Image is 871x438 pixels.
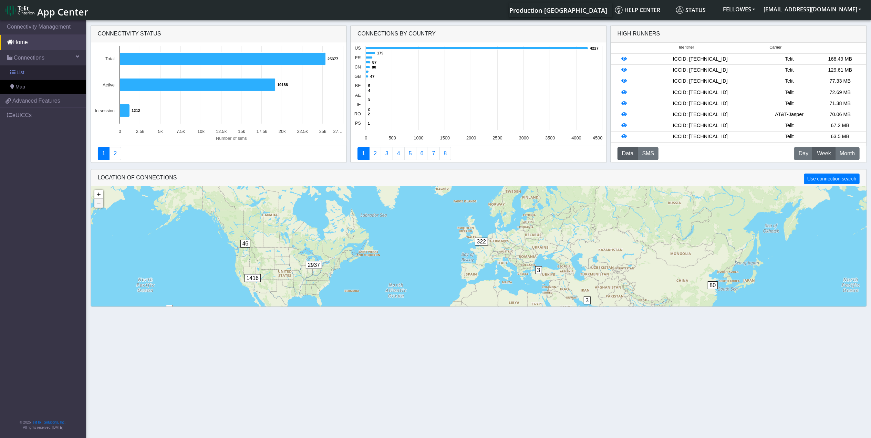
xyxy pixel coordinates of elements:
text: 4500 [593,135,602,140]
button: [EMAIL_ADDRESS][DOMAIN_NAME] [759,3,865,15]
div: AT&T-Jasper [764,111,815,118]
span: Carrier [769,44,781,50]
span: Production-[GEOGRAPHIC_DATA] [509,6,607,14]
a: Not Connected for 30 days [439,147,452,160]
div: 3 [584,296,591,317]
span: Map [15,83,25,91]
span: Identifier [679,44,694,50]
span: 322 [475,238,488,246]
text: Active [103,82,115,87]
a: Status [673,3,719,17]
a: Help center [612,3,673,17]
span: Month [840,149,855,158]
span: List [17,69,24,76]
img: knowledge.svg [615,6,623,14]
div: Connections By Country [351,25,606,42]
div: 168.49 MB [815,55,866,63]
a: Carrier [369,147,381,160]
text: 12.5k [216,129,227,134]
span: App Center [37,6,88,18]
text: 27… [333,129,342,134]
div: ICCID: [TECHNICAL_ID] [637,111,764,118]
div: 70.06 MB [815,111,866,118]
span: 80 [708,281,718,289]
text: RO [354,111,361,116]
text: 3500 [545,135,555,140]
span: 3 [535,266,542,274]
div: Telit [764,66,815,74]
text: 4 [368,88,371,93]
text: Number of sims [216,136,247,141]
div: High Runners [618,30,660,38]
text: AE [355,93,361,98]
text: 20k [278,129,286,134]
div: ICCID: [TECHNICAL_ID] [637,100,764,107]
text: 2000 [466,135,476,140]
a: Usage by Carrier [404,147,416,160]
span: 2 [166,305,173,313]
span: 1416 [245,274,261,282]
button: Week [812,147,836,160]
text: 1 [368,121,370,125]
nav: Summary paging [98,147,340,160]
text: 0 [365,135,367,140]
div: Connectivity status [91,25,347,42]
text: Total [105,56,114,61]
a: Connectivity status [98,147,110,160]
text: 4227 [590,46,599,50]
text: FR [355,55,361,60]
text: 179 [377,51,384,55]
a: 14 Days Trend [416,147,428,160]
text: 2500 [493,135,502,140]
a: Connections By Carrier [393,147,405,160]
div: 72.69 MB [815,89,866,96]
div: Telit [764,55,815,63]
span: 3 [584,296,591,304]
a: Zoom in [94,190,103,199]
button: SMS [638,147,659,160]
button: Day [794,147,813,160]
text: 2.5k [136,129,144,134]
div: ICCID: [TECHNICAL_ID] [637,122,764,129]
span: Day [799,149,808,158]
text: 3 [368,98,370,102]
span: Status [676,6,706,14]
text: 1000 [414,135,424,140]
span: Help center [615,6,660,14]
div: ICCID: [TECHNICAL_ID] [637,55,764,63]
text: In session [95,108,115,113]
div: Telit [764,100,815,107]
text: BE [355,83,361,88]
div: 77.33 MB [815,77,866,85]
span: Advanced Features [12,97,60,105]
span: Week [817,149,831,158]
text: 10k [197,129,205,134]
button: FELLOWES [719,3,759,15]
button: Month [835,147,859,160]
text: 87 [372,60,376,64]
div: 71.38 MB [815,100,866,107]
img: status.svg [676,6,684,14]
text: 5 [368,84,370,88]
div: Telit [764,122,815,129]
div: ICCID: [TECHNICAL_ID] [637,66,764,74]
div: 129.61 MB [815,66,866,74]
text: 2 [368,112,370,116]
span: Connections [14,54,44,62]
div: 67.2 MB [815,122,866,129]
text: 2 [368,107,370,111]
div: Telit [764,77,815,85]
div: ICCID: [TECHNICAL_ID] [637,133,764,140]
div: ICCID: [TECHNICAL_ID] [637,89,764,96]
text: GB [355,74,361,79]
a: Usage per Country [381,147,393,160]
text: 22.5k [297,129,308,134]
button: Use connection search [804,174,859,184]
text: 5k [158,129,163,134]
text: 25k [319,129,326,134]
text: 19188 [277,83,288,87]
img: logo-telit-cinterion-gw-new.png [6,5,34,16]
text: 500 [389,135,396,140]
text: 15k [238,129,245,134]
nav: Summary paging [357,147,600,160]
